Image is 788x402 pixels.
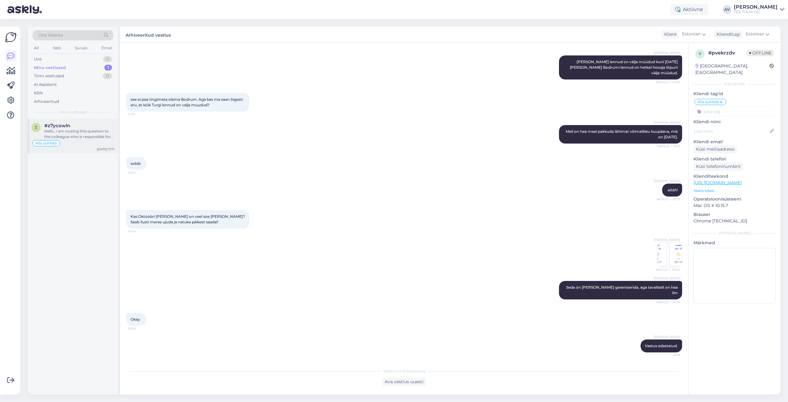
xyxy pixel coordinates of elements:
[694,139,776,145] p: Kliendi email
[103,56,112,62] div: 0
[694,240,776,246] p: Märkmed
[128,112,151,116] span: 14:51
[694,211,776,218] p: Brauser
[97,147,115,152] div: [DATE] 17:11
[657,353,680,357] span: 18:09
[656,300,680,304] span: Nähtud ✓ 16:05
[682,31,701,38] span: Estonian
[128,229,151,233] span: 16:04
[44,123,70,128] span: #z7ycowln
[653,238,680,242] span: [PERSON_NAME]
[662,31,677,38] div: Klient
[670,4,708,15] div: Aktiivne
[51,44,62,52] div: Web
[34,90,43,96] div: Kõik
[734,5,778,10] div: [PERSON_NAME]
[694,180,742,185] a: [URL][DOMAIN_NAME]
[44,128,115,140] div: Hello, I am routing this question to the colleague who is responsible for this topic. The reply m...
[34,82,57,88] div: AI Assistent
[33,44,40,52] div: All
[566,285,679,295] span: Seda on [PERSON_NAME] garanteerida, aga tavaliselt on hea ilm
[694,196,776,202] p: Operatsioonisüsteem
[699,51,702,56] span: p
[35,125,37,130] span: z
[694,91,776,97] p: Kliendi tag'id
[131,161,141,166] span: sobib
[131,97,244,107] span: see ei pea tingimata olema Bodrum. Aga kas ma saan õigesti aru, et kōik Turgi lennud on valja muu...
[654,179,680,183] span: [PERSON_NAME]
[645,343,678,348] span: Vastus edastatud.
[694,119,776,125] p: Kliendi nimi
[654,335,680,339] span: [PERSON_NAME]
[383,368,425,374] span: Vestlus on arhiveeritud
[694,188,776,193] p: Vaata edasi ...
[694,218,776,224] p: Chrome [TECHNICAL_ID]
[714,31,740,38] div: Klienditugi
[746,31,764,38] span: Estonian
[570,59,679,75] span: [PERSON_NAME] lennud on välja müüdud kuni [DATE] [PERSON_NAME] Bodrumi lennud on hetkel hooaja lõ...
[723,5,731,14] div: AV
[100,44,113,52] div: Email
[654,276,680,281] span: [PERSON_NAME]
[38,32,63,39] span: Otsi kliente
[104,65,112,71] div: 1
[74,44,89,52] div: Socials
[59,109,87,115] span: Minu vestlused
[34,99,59,105] div: Arhiveeritud
[694,145,737,153] div: Küsi meiliaadressi
[103,73,112,79] div: 11
[654,120,680,125] span: [PERSON_NAME]
[34,65,66,71] div: Minu vestlused
[654,51,680,55] span: [PERSON_NAME]
[694,202,776,209] p: Mac OS X 10.15.7
[698,100,719,104] span: Alla suhtleb
[694,128,769,135] input: Lisa nimi
[34,56,42,62] div: Uus
[128,170,151,175] span: 16:03
[747,50,774,56] span: Offline
[708,49,747,57] div: # pvekrzdv
[657,144,680,148] span: Nähtud ✓ 15:12
[694,162,743,171] div: Küsi telefoninumbrit
[131,317,140,322] span: Okay
[656,267,680,272] span: Nähtud ✓ 16:04
[694,230,776,236] div: [PERSON_NAME]
[128,326,151,331] span: 16:06
[656,197,680,201] span: Nähtud ✓ 16:03
[734,10,778,14] div: TEZ TOUR OÜ
[694,156,776,162] p: Kliendi telefon
[131,214,246,224] span: Kas Oktoobri [PERSON_NAME] on veel soe [PERSON_NAME]? Saab ilusti meres ujuda ja natuke päikest s...
[694,173,776,180] p: Klienditeekond
[657,242,682,267] img: Attachment
[695,63,770,76] div: [GEOGRAPHIC_DATA], [GEOGRAPHIC_DATA]
[34,73,64,79] div: Tiimi vestlused
[5,31,17,43] img: Askly Logo
[566,129,679,139] span: Meil on hea meel pakkuda lähimat võimalikku kuupäeva, mis on [DATE].
[35,141,57,145] span: Alla suhtleb
[382,378,426,386] div: Ava vestlus uuesti
[668,188,678,192] span: aitäh!
[694,81,776,87] div: Kliendi info
[694,107,776,116] input: Lisa tag
[126,30,171,39] label: Arhiveeritud vestlus
[656,80,680,84] span: Nähtud ✓ 14:50
[734,5,784,14] a: [PERSON_NAME]TEZ TOUR OÜ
